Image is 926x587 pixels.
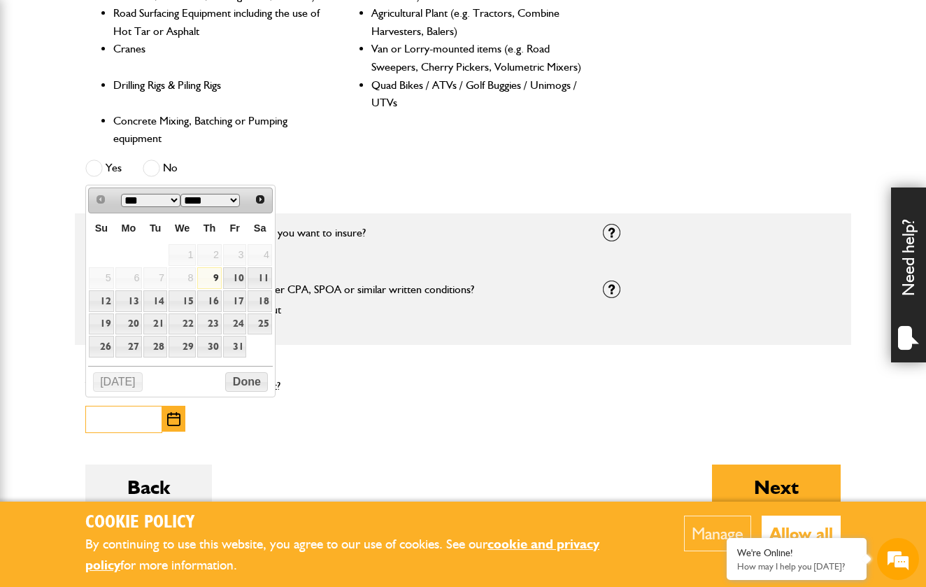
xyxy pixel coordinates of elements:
[684,516,751,551] button: Manage
[89,313,113,335] a: 19
[197,290,221,312] a: 16
[85,227,582,239] label: How many items of owned equipment do you want to insure?
[115,336,143,358] a: 27
[115,313,143,335] a: 20
[223,313,247,335] a: 24
[223,336,247,358] a: 31
[113,112,325,148] li: Concrete Mixing, Batching or Pumping equipment
[223,267,247,289] a: 10
[891,188,926,362] div: Need help?
[18,129,255,160] input: Enter your last name
[85,512,641,534] h2: Cookie Policy
[143,160,178,177] label: No
[167,412,180,426] img: Choose date
[190,431,254,450] em: Start Chat
[204,222,216,234] span: Thursday
[737,547,856,559] div: We're Online!
[248,267,271,289] a: 11
[89,290,113,312] a: 12
[150,222,162,234] span: Tuesday
[89,336,113,358] a: 26
[85,534,641,577] p: By continuing to use this website, you agree to our use of cookies. See our for more information.
[85,160,122,177] label: Yes
[229,222,239,234] span: Friday
[223,290,247,312] a: 17
[197,313,221,335] a: 23
[73,78,235,97] div: Chat with us now
[762,516,841,551] button: Allow all
[18,212,255,243] input: Enter your phone number
[115,290,143,312] a: 13
[169,336,196,358] a: 29
[197,267,221,289] a: 9
[18,171,255,201] input: Enter your email address
[737,561,856,572] p: How may I help you today?
[248,290,271,312] a: 18
[229,7,263,41] div: Minimize live chat window
[113,76,325,112] li: Drilling Rigs & Piling Rigs
[175,222,190,234] span: Wednesday
[255,194,266,205] span: Next
[85,465,212,509] button: Back
[24,78,59,97] img: d_20077148190_company_1631870298795_20077148190
[371,40,583,76] li: Van or Lorry-mounted items (e.g. Road Sweepers, Cherry Pickers, Volumetric Mixers)
[254,222,266,234] span: Saturday
[225,372,268,392] button: Done
[95,222,108,234] span: Sunday
[248,313,271,335] a: 25
[143,290,167,312] a: 14
[113,4,325,40] li: Road Surfacing Equipment including the use of Hot Tar or Asphalt
[143,336,167,358] a: 28
[113,40,325,76] li: Cranes
[250,190,271,210] a: Next
[371,4,583,40] li: Agricultural Plant (e.g. Tractors, Combine Harvesters, Balers)
[122,222,136,234] span: Monday
[85,284,474,295] label: Is the equipment hired out exclusively under CPA, SPOA or similar written conditions?
[93,372,143,392] button: [DATE]
[169,290,196,312] a: 15
[197,336,221,358] a: 30
[371,76,583,112] li: Quad Bikes / ATVs / Golf Buggies / Unimogs / UTVs
[18,253,255,419] textarea: Type your message and hit 'Enter'
[712,465,841,509] button: Next
[169,313,196,335] a: 22
[143,313,167,335] a: 21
